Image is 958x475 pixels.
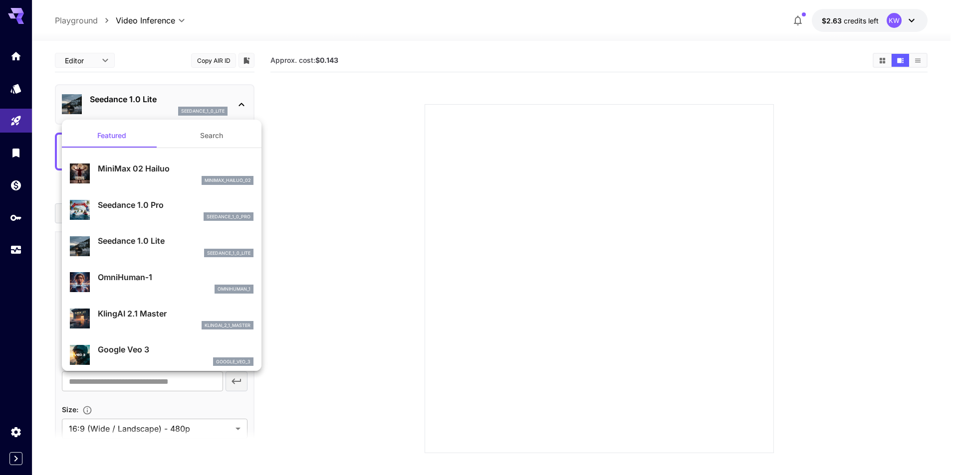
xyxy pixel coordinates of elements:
button: Search [162,124,261,148]
div: Seedance 1.0 Liteseedance_1_0_lite [70,231,253,261]
div: Seedance 1.0 Proseedance_1_0_pro [70,195,253,225]
p: seedance_1_0_lite [207,250,250,257]
div: OmniHuman‑1omnihuman_1 [70,267,253,298]
p: KlingAI 2.1 Master [98,308,253,319]
p: seedance_1_0_pro [207,213,250,220]
div: Google Veo 3google_veo_3 [70,339,253,370]
p: Seedance 1.0 Lite [98,235,253,247]
p: google_veo_3 [216,358,250,365]
p: Seedance 1.0 Pro [98,199,253,211]
p: minimax_hailuo_02 [205,177,250,184]
p: klingai_2_1_master [205,322,250,329]
p: OmniHuman‑1 [98,271,253,283]
p: MiniMax 02 Hailuo [98,162,253,174]
div: MiniMax 02 Hailuominimax_hailuo_02 [70,158,253,189]
div: KlingAI 2.1 Masterklingai_2_1_master [70,304,253,334]
button: Featured [62,124,162,148]
p: omnihuman_1 [218,286,250,293]
p: Google Veo 3 [98,343,253,355]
